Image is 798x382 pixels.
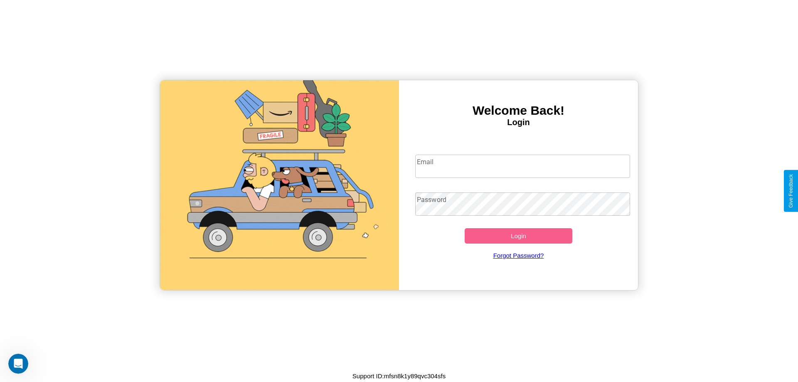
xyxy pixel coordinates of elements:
iframe: Intercom live chat [8,354,28,374]
p: Support ID: mfsn8k1y89qvc304sfs [352,370,446,382]
a: Forgot Password? [411,244,626,267]
h4: Login [399,118,638,127]
h3: Welcome Back! [399,104,638,118]
img: gif [160,80,399,290]
button: Login [465,228,572,244]
div: Give Feedback [788,174,794,208]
